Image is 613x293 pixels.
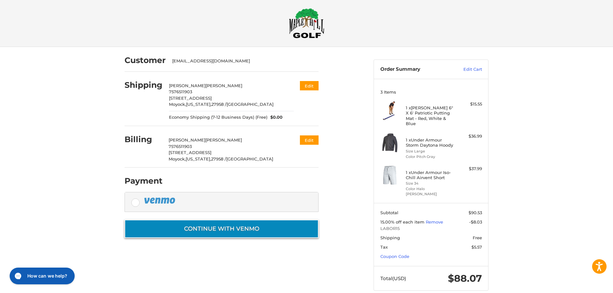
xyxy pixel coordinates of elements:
[473,235,482,240] span: Free
[206,83,242,88] span: [PERSON_NAME]
[300,81,319,90] button: Edit
[172,58,312,64] div: [EMAIL_ADDRESS][DOMAIN_NAME]
[169,89,192,94] span: 7576511903
[125,55,166,65] h2: Customer
[380,254,409,259] a: Coupon Code
[205,137,242,142] span: [PERSON_NAME]
[144,197,177,205] img: PayPal icon
[169,96,212,101] span: [STREET_ADDRESS]
[380,89,482,95] h3: 3 Items
[560,276,613,293] iframe: Google Customer Reviews
[469,219,482,224] span: -$8.03
[380,225,482,232] span: LABOR15
[211,102,227,107] span: 27958 /
[267,114,283,121] span: $0.00
[227,102,274,107] span: [GEOGRAPHIC_DATA]
[450,66,482,73] a: Edit Cart
[169,156,186,161] span: Moyock,
[426,219,443,224] a: Remove
[380,219,426,224] span: 15.00% off each item
[406,170,455,180] h4: 1 x Under Armour Iso-Chill Airvent Short
[448,272,482,284] span: $88.07
[169,150,211,155] span: [STREET_ADDRESS]
[169,137,205,142] span: [PERSON_NAME]
[380,275,406,281] span: Total (USD)
[457,166,482,172] div: $37.99
[380,66,450,73] h3: Order Summary
[169,102,186,107] span: Moyock,
[406,181,455,186] li: Size 34
[457,133,482,140] div: $36.99
[169,144,192,149] span: 7576511903
[406,137,455,148] h4: 1 x Under Armour Storm Daytona Hoody
[169,114,267,121] span: Economy Shipping (7-12 Business Days) (Free)
[125,134,162,144] h2: Billing
[406,186,455,197] li: Color Halo [PERSON_NAME]
[125,176,163,186] h2: Payment
[125,220,319,238] button: Continue with Venmo
[211,156,226,161] span: 27958 /
[186,156,211,161] span: [US_STATE],
[169,83,206,88] span: [PERSON_NAME]
[380,235,400,240] span: Shipping
[406,154,455,160] li: Color Pitch Gray
[300,135,319,145] button: Edit
[471,244,482,250] span: $5.57
[469,210,482,215] span: $90.53
[289,8,324,38] img: Maple Hill Golf
[226,156,273,161] span: [GEOGRAPHIC_DATA]
[406,105,455,126] h4: 1 x [PERSON_NAME] 6" X 6' Patriotic Putting Mat - Red, White & Blue
[6,265,77,287] iframe: Gorgias live chat messenger
[186,102,211,107] span: [US_STATE],
[380,244,388,250] span: Tax
[457,101,482,107] div: $15.55
[406,149,455,154] li: Size Large
[125,80,163,90] h2: Shipping
[380,210,398,215] span: Subtotal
